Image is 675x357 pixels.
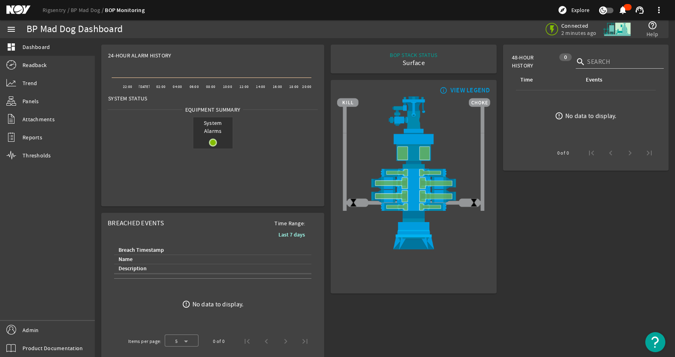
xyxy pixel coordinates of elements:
[268,219,311,227] span: Time Range:
[478,150,487,162] img: TransparentStackSlice.png
[128,337,162,345] div: Items per page:
[123,84,132,89] text: 22:00
[576,57,585,67] i: search
[438,87,448,94] mat-icon: info_outline
[645,332,665,352] button: Open Resource Center
[337,169,490,177] img: PipeRamOpen.png
[337,190,490,202] img: ShearRamOpen.png
[561,22,596,29] span: Connected
[302,84,311,89] text: 20:00
[557,149,569,157] div: 0 of 0
[273,84,282,89] text: 16:00
[6,42,16,52] mat-icon: dashboard
[43,6,71,14] a: Rigsentry
[390,59,437,67] div: Surface
[119,246,164,255] div: Breach Timestamp
[337,96,490,133] img: RiserAdapter.png
[139,84,150,89] text: [DATE]
[22,61,47,69] span: Readback
[22,326,39,334] span: Admin
[520,75,533,84] div: Time
[108,219,164,227] span: Breached Events
[585,75,649,84] div: Events
[586,75,602,84] div: Events
[192,300,244,308] div: No data to display.
[337,177,490,190] img: ShearRamOpen.png
[108,51,171,59] span: 24-Hour Alarm History
[119,255,133,264] div: Name
[618,5,628,15] mat-icon: notifications
[117,246,305,255] div: Breach Timestamp
[22,133,42,141] span: Reports
[635,5,644,15] mat-icon: support_agent
[22,97,39,105] span: Panels
[278,231,305,239] b: Last 7 days
[156,84,166,89] text: 02:00
[512,53,555,69] span: 48-Hour History
[6,24,16,34] mat-icon: menu
[182,300,190,308] mat-icon: error_outline
[22,79,37,87] span: Trend
[337,211,490,250] img: WellheadConnector.png
[648,20,657,30] mat-icon: help_outline
[190,84,199,89] text: 06:00
[390,51,437,59] div: BOP STACK STATUS
[561,29,596,37] span: 2 minutes ago
[173,84,182,89] text: 04:00
[649,0,669,20] button: more_vert
[239,84,249,89] text: 12:00
[469,198,479,207] img: ValveClose.png
[22,115,55,123] span: Attachments
[119,264,147,273] div: Description
[559,53,572,61] div: 0
[519,75,575,84] div: Time
[349,198,358,207] img: ValveClose.png
[71,6,105,14] a: BP Mad Dog
[337,203,490,211] img: PipeRamOpen.png
[450,86,490,94] div: VIEW LEGEND
[555,112,563,120] mat-icon: error_outline
[554,4,593,16] button: Explore
[340,150,350,162] img: TransparentStackSlice.png
[213,337,225,345] div: 0 of 0
[337,133,490,169] img: UpperAnnularOpen.png
[565,112,617,120] div: No data to display.
[117,264,305,273] div: Description
[117,255,305,264] div: Name
[22,151,51,159] span: Thresholds
[272,227,311,242] button: Last 7 days
[193,117,233,137] span: System Alarms
[587,57,657,67] input: Search
[571,6,589,14] span: Explore
[289,84,299,89] text: 18:00
[206,84,215,89] text: 08:00
[108,94,147,102] span: System Status
[182,106,243,114] span: Equipment Summary
[223,84,232,89] text: 10:00
[22,43,50,51] span: Dashboard
[27,25,123,33] div: BP Mad Dog Dashboard
[22,344,83,352] span: Product Documentation
[256,84,265,89] text: 14:00
[105,6,145,14] a: BOP Monitoring
[646,30,658,38] span: Help
[602,14,632,44] img: Skid.svg
[558,5,567,15] mat-icon: explore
